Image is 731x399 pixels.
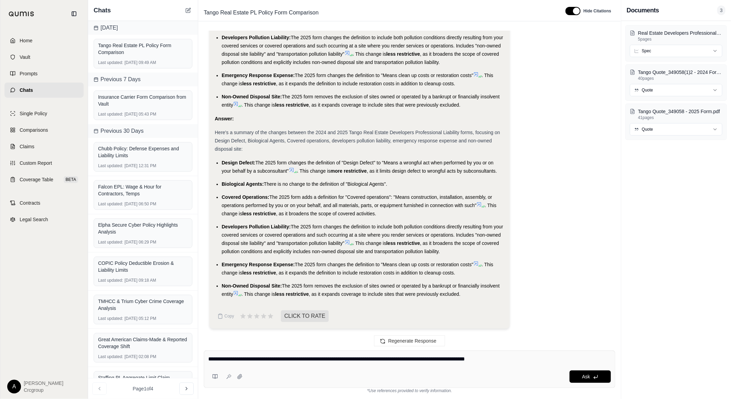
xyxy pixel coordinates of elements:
[241,102,275,108] span: . This change is
[276,81,455,86] span: , as it expands the definition to include restoration costs in addition to cleanup costs.
[98,260,188,273] div: COPIC Policy Deductible Erosion & Liability Limits
[88,21,198,35] div: [DATE]
[4,139,84,154] a: Claims
[295,73,473,78] span: The 2025 form changes the definition to "Means clean up costs or restoration costs"
[4,172,84,187] a: Coverage TableBETA
[638,36,722,42] p: 5 pages
[98,374,188,388] div: Staffing PL Aggregate Limit Claim Expenses Inclusion
[4,33,84,48] a: Home
[64,176,78,183] span: BETA
[222,181,264,187] span: Biological Agents:
[4,83,84,98] a: Chats
[184,6,192,14] button: New Chat
[98,298,188,312] div: TMHCC & Trium Cyber Crime Coverage Analysis
[242,211,276,216] span: less restrictive
[20,127,48,133] span: Comparisons
[98,354,188,359] div: [DATE] 02:08 PM
[638,115,722,120] p: 41 pages
[353,240,386,246] span: . This change is
[388,338,436,344] span: Regenerate Response
[222,240,499,254] span: , as it broadens the scope of covered pollution conditions and explicitly includes non-owned disp...
[222,73,493,86] span: . This change is
[7,380,21,393] div: A
[638,108,722,115] p: Tango Quote_349058 - 2025 Form.pdf
[133,385,153,392] span: Page 1 of 4
[98,145,188,159] div: Chubb Policy: Defense Expenses and Liability Limits
[222,224,291,229] span: Developers Pollution Liability:
[281,310,329,322] span: CLICK TO RATE
[20,87,33,94] span: Chats
[222,194,269,200] span: Covered Operations:
[98,222,188,235] div: Elpha Secure Cyber Policy Highlights Analysis
[20,199,40,206] span: Contracts
[275,291,309,297] span: less restrictive
[4,106,84,121] a: Single Policy
[222,35,291,40] span: Developers Pollution Liability:
[242,81,276,86] span: less restrictive
[215,309,237,323] button: Copy
[630,30,722,42] button: Real Estate Developers Professional Liability Form Comparison 07 25.pdf5pages
[98,278,188,283] div: [DATE] 09:18 AM
[222,224,503,246] span: The 2025 form changes the definition to include both pollution conditions directly resulting from...
[98,111,188,117] div: [DATE] 05:43 PM
[98,336,188,350] div: Great American Claims-Made & Reported Coverage Shift
[583,8,611,14] span: Hide Citations
[4,66,84,81] a: Prompts
[98,163,188,169] div: [DATE] 12:31 PM
[20,216,48,223] span: Legal Search
[275,102,309,108] span: less restrictive
[374,335,445,346] button: Regenerate Response
[98,239,188,245] div: [DATE] 06:29 PM
[9,11,34,17] img: Qumis Logo
[222,160,494,174] span: The 2025 form changes the definition of "Design Defect" to "Means a wrongful act when performed b...
[98,201,123,207] span: Last updated:
[98,60,188,65] div: [DATE] 09:49 AM
[222,94,500,108] span: The 2025 form removes the exclusion of sites owned or operated by a bankrupt or financially insol...
[222,203,496,216] span: . This change is
[222,35,503,57] span: The 2025 form changes the definition to include both pollution conditions directly resulting from...
[20,160,52,166] span: Custom Report
[638,69,722,76] p: Tango Quote_349058(1)2 - 2024 Form.pdf
[331,168,367,174] span: more restrictive
[24,380,63,387] span: [PERSON_NAME]
[222,283,500,297] span: The 2025 form removes the exclusion of sites owned or operated by a bankrupt or financially insol...
[98,111,123,117] span: Last updated:
[630,69,722,81] button: Tango Quote_349058(1)2 - 2024 Form.pdf40pages
[222,283,282,289] span: Non-Owned Disposal Site:
[204,388,615,393] div: *Use references provided to verify information.
[20,110,47,117] span: Single Policy
[20,176,53,183] span: Coverage Table
[295,262,473,267] span: The 2025 form changes the definition to "Means clean up costs or restoration costs"
[638,76,722,81] p: 40 pages
[98,278,123,283] span: Last updated:
[242,270,276,276] span: less restrictive
[20,37,32,44] span: Home
[68,8,80,19] button: Collapse sidebar
[717,6,725,15] span: 3
[98,163,123,169] span: Last updated:
[98,183,188,197] div: Falcon EPL: Wage & Hour for Contractors, Temps
[98,201,188,207] div: [DATE] 06:50 PM
[94,6,111,15] span: Chats
[367,168,497,174] span: , as it limits design defect to wrongful acts by subconsultants.
[98,42,188,56] div: Tango Real Estate PL Policy Form Comparison
[88,73,198,86] div: Previous 7 Days
[98,316,188,321] div: [DATE] 05:12 PM
[4,122,84,138] a: Comparisons
[309,102,460,108] span: , as it expands coverage to include sites that were previously excluded.
[98,94,188,107] div: Insurance Carrier Form Comparison from Vault
[4,50,84,65] a: Vault
[201,7,557,18] div: Edit Title
[630,108,722,120] button: Tango Quote_349058 - 2025 Form.pdf41pages
[222,94,282,99] span: Non-Owned Disposal Site:
[4,155,84,171] a: Custom Report
[222,51,499,65] span: , as it broadens the scope of covered pollution conditions and explicitly includes non-owned disp...
[215,116,234,121] strong: Answer:
[276,270,455,276] span: , as it expands the definition to include restoration costs in addition to cleanup costs.
[98,60,123,65] span: Last updated:
[222,262,295,267] span: Emergency Response Expense:
[309,291,460,297] span: , as it expands coverage to include sites that were previously excluded.
[264,181,387,187] span: There is no change to the definition of "Biological Agents".
[276,211,376,216] span: , as it broadens the scope of covered activities.
[353,51,386,57] span: . This change is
